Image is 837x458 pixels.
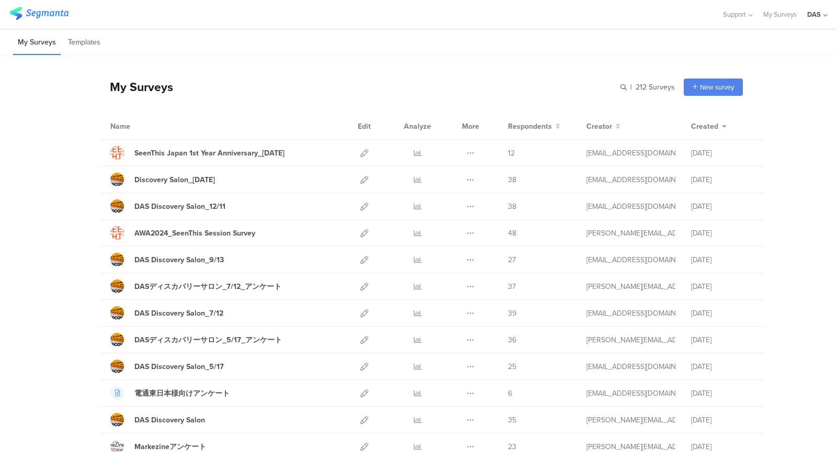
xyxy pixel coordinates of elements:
span: Respondents [508,121,552,132]
span: 27 [508,254,516,265]
div: t.udagawa@accelerators.jp [586,308,675,319]
div: t.udagawa@accelerators.jp [586,361,675,372]
div: t.udagawa@accelerators.jp [586,174,675,185]
div: [DATE] [691,148,754,159]
div: Markezineアンケート [134,441,206,452]
div: DAS [807,9,821,19]
div: [DATE] [691,361,754,372]
span: 38 [508,201,516,212]
span: 35 [508,415,516,426]
div: t.udagawa@accelerators.jp [586,201,675,212]
div: t.udagawa@accelerators.jp [586,148,675,159]
span: 38 [508,174,516,185]
a: DAS Discovery Salon_9/13 [110,253,224,266]
div: DAS Discovery Salon [134,415,205,426]
div: DAS Discovery Salon_5/17 [134,361,224,372]
button: Respondents [508,121,560,132]
div: DAS Discovery Salon_12/11 [134,201,225,212]
span: 48 [508,228,516,239]
div: More [459,113,482,139]
span: 12 [508,148,515,159]
div: Name [110,121,173,132]
div: Discovery Salon_4/18/2025 [134,174,215,185]
span: Support [723,9,746,19]
div: [DATE] [691,388,754,399]
div: [DATE] [691,281,754,292]
a: DAS Discovery Salon_7/12 [110,306,223,320]
div: DASディスカバリーサロン_7/12_アンケート [134,281,281,292]
li: My Surveys [13,30,61,55]
div: [DATE] [691,174,754,185]
span: 36 [508,334,516,345]
div: DAS Discovery Salon_9/13 [134,254,224,265]
div: My Surveys [99,78,173,96]
a: Markezineアンケート [110,440,206,453]
div: t.udagawa@accelerators.jp [586,388,675,399]
div: DASディスカバリーサロン_5/17_アンケート [134,334,282,345]
div: AWA2024_SeenThis Session Survey [134,228,255,239]
div: [DATE] [691,308,754,319]
a: DASディスカバリーサロン_5/17_アンケート [110,333,282,347]
div: a.takei@amana.jp [586,415,675,426]
a: DASディスカバリーサロン_7/12_アンケート [110,280,281,293]
div: Edit [353,113,376,139]
div: n.kato@accelerators.jp [586,228,675,239]
a: DAS Discovery Salon_12/11 [110,199,225,213]
span: New survey [700,82,734,92]
div: h.nomura@accelerators.jp [586,441,675,452]
img: segmanta logo [9,7,69,20]
li: Templates [63,30,105,55]
a: 電通東日本様向けアンケート [110,386,230,400]
div: SeenThis Japan 1st Year Anniversary_9/10/2025 [134,148,285,159]
button: Creator [586,121,620,132]
button: Created [691,121,727,132]
div: n.kato@accelerators.jp [586,281,675,292]
div: [DATE] [691,228,754,239]
span: 37 [508,281,516,292]
div: t.udagawa@accelerators.jp [586,254,675,265]
a: SeenThis Japan 1st Year Anniversary_[DATE] [110,146,285,160]
span: 39 [508,308,516,319]
a: AWA2024_SeenThis Session Survey [110,226,255,240]
span: | [629,82,634,93]
div: 電通東日本様向けアンケート [134,388,230,399]
span: 6 [508,388,512,399]
a: DAS Discovery Salon_5/17 [110,360,224,373]
div: [DATE] [691,201,754,212]
span: 212 Surveys [636,82,675,93]
div: Analyze [402,113,433,139]
div: [DATE] [691,441,754,452]
div: DAS Discovery Salon_7/12 [134,308,223,319]
a: DAS Discovery Salon [110,413,205,427]
span: Created [691,121,718,132]
div: n.kato@accelerators.jp [586,334,675,345]
span: 23 [508,441,516,452]
div: [DATE] [691,254,754,265]
div: [DATE] [691,334,754,345]
span: Creator [586,121,612,132]
div: [DATE] [691,415,754,426]
span: 25 [508,361,516,372]
a: Discovery Salon_[DATE] [110,173,215,186]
